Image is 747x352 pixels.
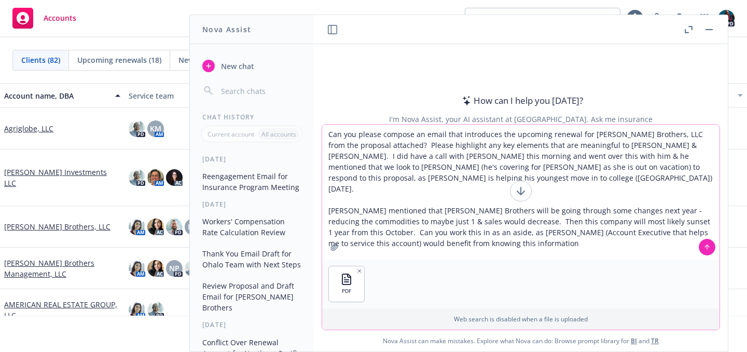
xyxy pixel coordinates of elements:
span: Upcoming renewals (18) [77,55,161,65]
span: New chat [219,61,254,72]
a: [PERSON_NAME] Brothers Management, LLC [4,258,120,279]
span: Accounts [44,14,76,22]
div: Account name, DBA [4,90,109,101]
div: Service team [129,90,245,101]
span: New businesses (1) [178,55,245,65]
a: BI [631,336,637,345]
button: New chat [198,57,306,75]
span: KM [150,123,161,134]
a: [PERSON_NAME] Investments LLC [4,167,120,188]
a: Agriglobe, LLC [4,123,53,134]
input: Search chats [219,84,301,98]
img: photo [185,260,201,277]
span: Clients (82) [21,55,60,65]
button: Workers' Compensation Rate Calculation Review [198,213,306,241]
a: Switch app [694,8,715,29]
div: [DATE] [190,200,314,209]
textarea: Can you please compose an email that introduces the upcoming renewal for [PERSON_NAME] Brothers, ... [322,125,720,260]
span: Nova Assist can make mistakes. Explore what Nova can do: Browse prompt library for and [318,330,724,351]
img: photo [166,169,183,186]
p: Web search is disabled when a file is uploaded [328,315,713,323]
a: AMERICAN REAL ESTATE GROUP, LLC [4,299,120,321]
button: PDF [329,266,364,302]
div: [DATE] [190,320,314,329]
div: [DATE] [190,155,314,164]
img: photo [129,120,145,137]
div: I'm Nova Assist, your AI assistant at [GEOGRAPHIC_DATA]. Ask me insurance questions, upload docum... [375,114,667,146]
button: Reengagement Email for Insurance Program Meeting [198,168,306,196]
button: View accounts as producer... [465,8,620,29]
p: Current account [208,130,254,139]
img: photo [129,169,145,186]
span: NP [169,263,179,274]
a: [PERSON_NAME] Brothers, LLC [4,221,110,232]
p: All accounts [261,130,296,139]
span: NP [188,221,198,232]
div: Chat History [190,113,314,121]
img: photo [147,219,164,235]
a: Search [670,8,691,29]
img: photo [147,260,164,277]
a: Accounts [8,4,80,33]
h1: Nova Assist [202,24,251,35]
span: View accounts as producer... [474,13,573,24]
img: photo [166,219,183,235]
img: photo [147,169,164,186]
button: Service team [125,83,249,108]
img: photo [129,260,145,277]
button: Review Proposal and Draft Email for [PERSON_NAME] Brothers [198,277,306,316]
img: photo [129,302,145,318]
span: PDF [342,288,351,294]
div: How can I help you [DATE]? [459,94,583,107]
img: photo [129,219,145,235]
img: photo [147,302,164,318]
a: Report a Bug [646,8,667,29]
img: photo [718,10,735,26]
button: Thank You Email Draft for Ohalo Team with Next Steps [198,245,306,273]
a: TR [651,336,659,345]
